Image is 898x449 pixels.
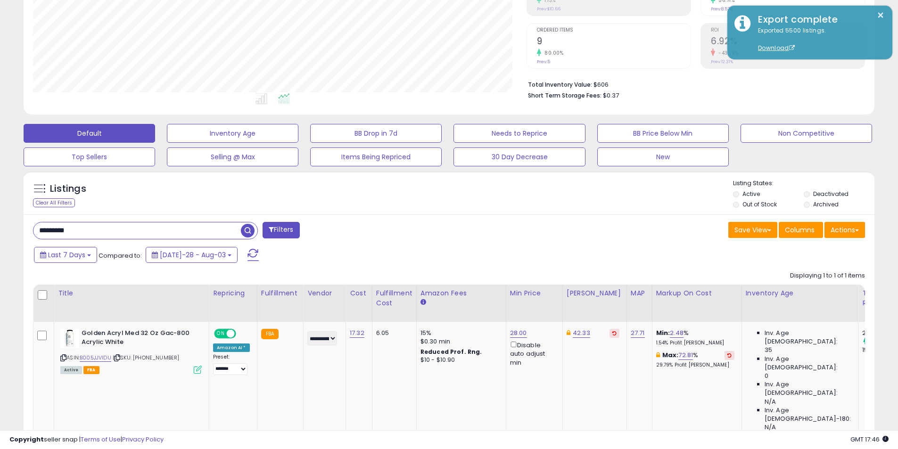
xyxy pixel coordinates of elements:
button: 30 Day Decrease [453,147,585,166]
a: Download [758,44,795,52]
small: Prev: $10.66 [537,6,560,12]
b: Min: [656,328,670,337]
div: Min Price [510,288,559,298]
div: Amazon AI * [213,343,250,352]
div: Fulfillment Cost [376,288,412,308]
span: Columns [785,225,815,235]
b: Total Inventory Value: [528,81,592,89]
small: Prev: 8.57% [711,6,733,12]
div: $10 - $10.90 [420,356,499,364]
div: seller snap | | [9,435,164,444]
span: | SKU: [PHONE_NUMBER] [113,354,180,361]
th: CSV column name: cust_attr_2_Vendor [304,285,346,322]
label: Deactivated [813,190,849,198]
button: New [597,147,729,166]
label: Out of Stock [742,200,777,208]
button: Default [24,124,155,143]
a: 72.81 [678,351,693,360]
label: Archived [813,200,839,208]
button: Top Sellers [24,147,155,166]
span: Last 7 Days [48,250,85,260]
button: Last 7 Days [34,247,97,263]
div: Preset: [213,354,250,375]
button: Filters [263,222,299,238]
button: Selling @ Max [167,147,298,166]
span: Inv. Age [DEMOGRAPHIC_DATA]-180: [765,406,851,423]
div: Fulfillment [261,288,299,298]
p: 29.79% Profit [PERSON_NAME] [656,362,734,368]
span: Ordered Items [537,28,691,33]
span: ROI [711,28,865,33]
a: 42.33 [573,328,590,338]
div: [PERSON_NAME] [567,288,623,298]
div: Title [58,288,205,298]
h5: Listings [50,182,86,196]
button: Inventory Age [167,124,298,143]
b: Reduced Prof. Rng. [420,348,482,356]
button: Non Competitive [741,124,872,143]
img: 4168r8ipK5L._SL40_.jpg [60,329,79,348]
div: Disable auto adjust min [510,340,555,367]
small: 80.00% [541,49,563,57]
button: Actions [824,222,865,238]
span: FBA [83,366,99,374]
small: Prev: 12.31% [711,59,733,65]
span: Inv. Age [DEMOGRAPHIC_DATA]: [765,329,851,346]
div: % [656,329,734,346]
div: 6.05 [376,329,409,337]
div: 15% [420,329,499,337]
span: 35 [765,346,772,354]
li: $606 [528,78,858,90]
a: 27.71 [631,328,645,338]
div: $0.30 min [420,337,499,346]
a: 17.32 [350,328,364,338]
small: FBA [261,329,279,339]
span: 2025-08-11 17:46 GMT [850,435,889,444]
a: Privacy Policy [122,435,164,444]
div: Repricing [213,288,253,298]
button: Columns [779,222,823,238]
button: BB Drop in 7d [310,124,442,143]
div: Clear All Filters [33,198,75,207]
button: Needs to Reprice [453,124,585,143]
span: 0 [765,372,768,380]
label: Active [742,190,760,198]
small: Amazon Fees. [420,298,426,307]
a: Terms of Use [81,435,121,444]
button: Save View [728,222,777,238]
div: % [656,351,734,368]
b: Golden Acryl Med 32 Oz Gac-800 Acrylic White [82,329,196,349]
span: Inv. Age [DEMOGRAPHIC_DATA]: [765,355,851,372]
span: All listings currently available for purchase on Amazon [60,366,82,374]
div: Inventory Age [746,288,854,298]
p: Listing States: [733,179,874,188]
div: Amazon Fees [420,288,502,298]
h2: 9 [537,36,691,49]
span: OFF [235,330,250,338]
span: N/A [765,423,776,432]
a: 2.48 [670,328,684,338]
a: B005JJVIDU [80,354,111,362]
div: ASIN: [60,329,202,373]
div: Vendor [307,288,342,298]
small: Prev: 5 [537,59,550,65]
span: Inv. Age [DEMOGRAPHIC_DATA]: [765,380,851,397]
div: MAP [631,288,648,298]
strong: Copyright [9,435,44,444]
div: Exported 5500 listings. [751,26,885,53]
button: Items Being Repriced [310,147,442,166]
th: The percentage added to the cost of goods (COGS) that forms the calculator for Min & Max prices. [652,285,741,322]
b: Short Term Storage Fees: [528,91,601,99]
div: Total Rev. [862,288,897,308]
div: Markup on Cost [656,288,738,298]
button: BB Price Below Min [597,124,729,143]
span: [DATE]-28 - Aug-03 [160,250,226,260]
span: ON [215,330,227,338]
div: Export complete [751,13,885,26]
button: [DATE]-28 - Aug-03 [146,247,238,263]
b: Max: [662,351,679,359]
a: 28.00 [510,328,527,338]
span: N/A [765,398,776,406]
small: -43.79% [715,49,739,57]
div: Displaying 1 to 1 of 1 items [790,271,865,280]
